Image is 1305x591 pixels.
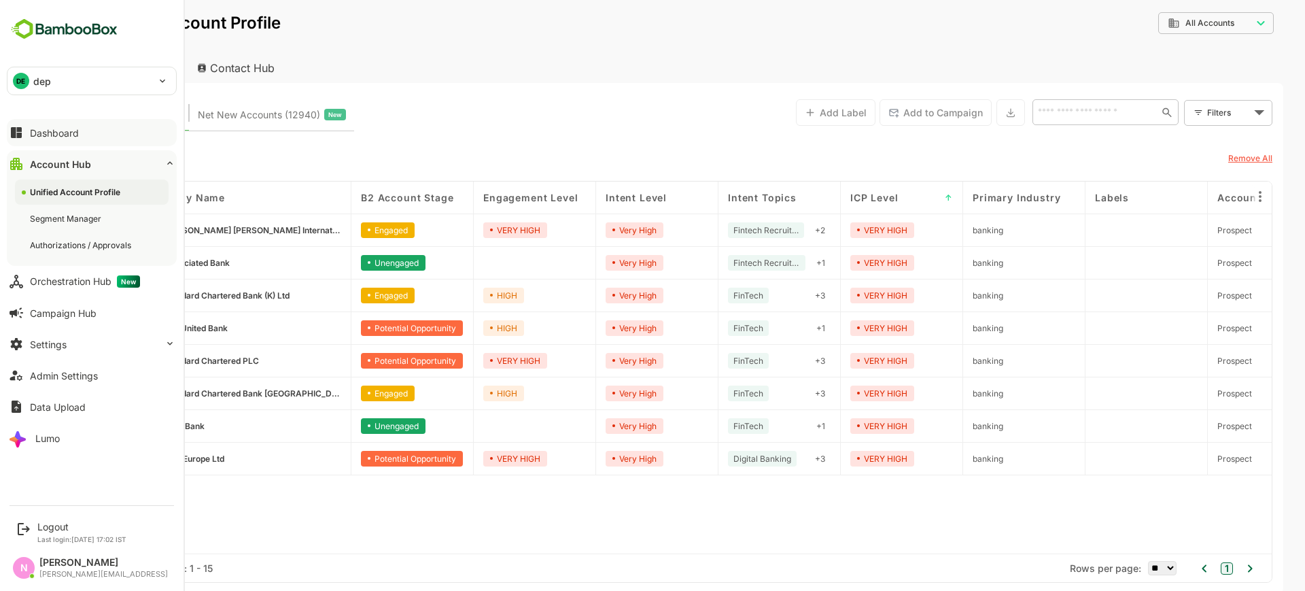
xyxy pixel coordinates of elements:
div: Data Upload [30,401,86,413]
span: Associated Bank [116,258,182,268]
span: All Accounts [1138,18,1187,28]
div: Campaign Hub [30,307,97,319]
span: Prospect [1170,225,1204,235]
div: Engaged [313,386,367,401]
div: Orchestration Hub [30,275,140,288]
div: [PERSON_NAME] [39,557,168,569]
div: DE [13,73,29,89]
span: Prospect [1170,388,1204,399]
span: Goldman Sachs International Bank [116,225,294,235]
span: Net New Accounts ( 12940 ) [150,106,273,124]
button: Settings [7,331,177,358]
div: Very High [558,255,616,271]
span: New [281,106,294,124]
div: VERY HIGH [803,320,867,336]
span: New [117,275,140,288]
div: Very High [558,288,616,303]
div: + 3 [762,353,783,369]
div: Dashboard [30,127,79,139]
span: banking [925,356,956,366]
span: banking [925,258,956,268]
span: Prospect [1170,454,1204,464]
span: Primary Industry [925,192,1013,203]
button: Admin Settings [7,362,177,389]
div: + 2 [762,222,783,238]
div: VERY HIGH [803,255,867,271]
span: banking [925,421,956,431]
span: Prospect [1170,356,1204,366]
div: VERY HIGH [436,222,500,238]
div: Contact Hub [139,53,239,83]
div: Unengaged [313,255,378,271]
span: Engagement Level [436,192,530,203]
div: + 3 [762,451,783,467]
div: + 1 [763,418,783,434]
div: VERY HIGH [803,386,867,401]
span: Dashboard Filters [33,152,124,163]
div: Account Hub [30,158,91,170]
span: Company name [96,192,177,203]
span: FinTech [686,388,716,399]
div: Very High [558,451,616,467]
span: Digital Banking [686,454,744,464]
span: Ahli United Bank [116,323,180,333]
div: N [13,557,35,579]
span: FinTech [686,323,716,333]
div: Dashboard Filters [33,147,134,169]
button: 1 [1173,562,1185,575]
span: UMB Bank [116,421,157,431]
div: Authorizations / Approvals [30,239,134,251]
span: banking [925,454,956,464]
div: Unified Account Profile [30,186,123,198]
p: dep [33,74,51,88]
span: Labels [1047,192,1081,203]
div: Engaged [313,222,367,238]
div: VERY HIGH [803,353,867,369]
span: Prospect [1170,323,1204,333]
span: B2 Account Stage [313,192,406,203]
div: Account Hub [22,53,133,83]
div: DEdep [7,67,176,95]
span: FinTech [686,290,716,301]
span: RBC Europe Ltd [116,454,177,464]
div: Very High [558,418,616,434]
button: Export the selected data as CSV [949,99,977,126]
div: Potential Opportunity [313,451,415,467]
span: Intent Level [558,192,619,203]
div: Very High [558,353,616,369]
span: Prospect [1170,421,1204,431]
div: Potential Opportunity [313,353,415,369]
div: VERY HIGH [803,451,867,467]
div: All Accounts [1120,17,1204,29]
p: Last login: [DATE] 17:02 IST [37,535,126,543]
div: Filters [1160,105,1203,120]
div: + 1 [763,320,783,336]
span: Prospect [1170,290,1204,301]
u: Remove All [1181,153,1225,163]
div: Admin Settings [30,370,98,382]
span: Known accounts you’ve identified to target - imported from CRM, Offline upload, or promoted from ... [41,106,134,124]
span: Standard Chartered Bank (K) Ltd [116,290,242,301]
span: banking [925,323,956,333]
div: VERY HIGH [803,222,867,238]
div: Lumo [35,433,60,444]
span: banking [925,388,956,399]
div: Logout [37,521,126,533]
span: Rows per page: [1022,562,1094,574]
div: Filters [1158,98,1225,126]
div: VERY HIGH [803,288,867,303]
span: Prospect [1170,258,1204,268]
div: VERY HIGH [436,451,500,467]
span: banking [925,225,956,235]
div: Newly surfaced ICP-fit accounts from Intent, Website, LinkedIn, and other engagement signals. [150,106,298,124]
span: Standard Chartered Bank Tanzania [116,388,294,399]
div: VERY HIGH [436,353,500,369]
div: + 3 [762,288,783,303]
button: Add to Campaign [832,99,944,126]
img: BambooboxFullLogoMark.5f36c76dfaba33ec1ec1367b70bb1252.svg [7,16,122,42]
div: Very High [558,386,616,401]
div: Total Rows: 8 | Rows: 1 - 15 [41,562,165,574]
span: Fintech Recruitment [686,225,751,235]
button: Add Label [748,99,828,126]
div: Very High [558,222,616,238]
